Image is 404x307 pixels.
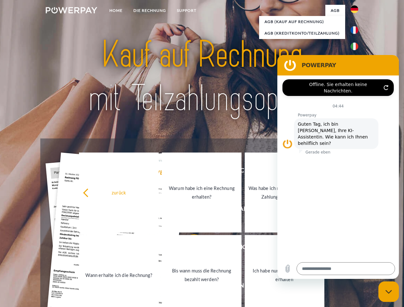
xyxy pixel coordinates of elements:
[83,188,155,197] div: zurück
[61,31,343,122] img: title-powerpay_de.svg
[166,184,238,201] div: Warum habe ich eine Rechnung erhalten?
[325,5,345,16] a: agb
[245,153,324,232] a: Was habe ich noch offen, ist meine Zahlung eingegangen?
[104,5,128,16] a: Home
[249,266,321,284] div: Ich habe nur eine Teillieferung erhalten
[249,184,321,201] div: Was habe ich noch offen, ist meine Zahlung eingegangen?
[171,5,202,16] a: SUPPORT
[277,55,399,279] iframe: Messaging-Fenster
[259,16,345,28] a: AGB (Kauf auf Rechnung)
[166,266,238,284] div: Bis wann muss die Rechnung bezahlt werden?
[46,7,97,13] img: logo-powerpay-white.svg
[378,281,399,302] iframe: Schaltfläche zum Öffnen des Messaging-Fensters; Konversation läuft
[128,5,171,16] a: DIE RECHNUNG
[259,28,345,39] a: AGB (Kreditkonto/Teilzahlung)
[351,5,358,13] img: de
[83,271,155,279] div: Wann erhalte ich die Rechnung?
[351,43,358,50] img: it
[351,26,358,34] img: fr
